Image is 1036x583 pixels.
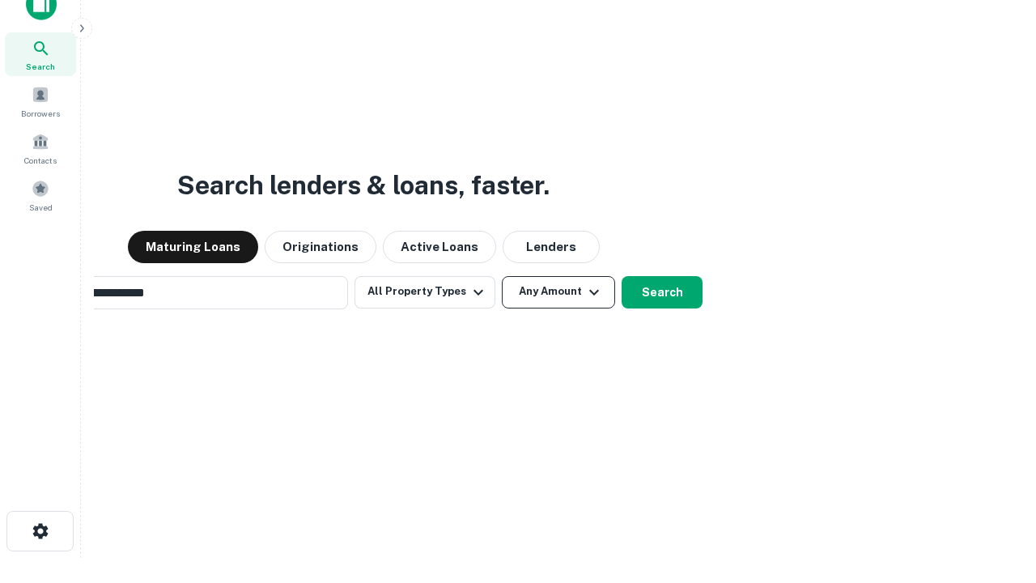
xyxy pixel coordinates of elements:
span: Saved [29,201,53,214]
a: Search [5,32,76,76]
a: Contacts [5,126,76,170]
span: Borrowers [21,107,60,120]
button: All Property Types [355,276,495,309]
iframe: Chat Widget [955,453,1036,531]
button: Any Amount [502,276,615,309]
span: Contacts [24,154,57,167]
a: Borrowers [5,79,76,123]
button: Lenders [503,231,600,263]
a: Saved [5,173,76,217]
button: Search [622,276,703,309]
button: Maturing Loans [128,231,258,263]
button: Originations [265,231,376,263]
h3: Search lenders & loans, faster. [177,166,550,205]
button: Active Loans [383,231,496,263]
span: Search [26,60,55,73]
